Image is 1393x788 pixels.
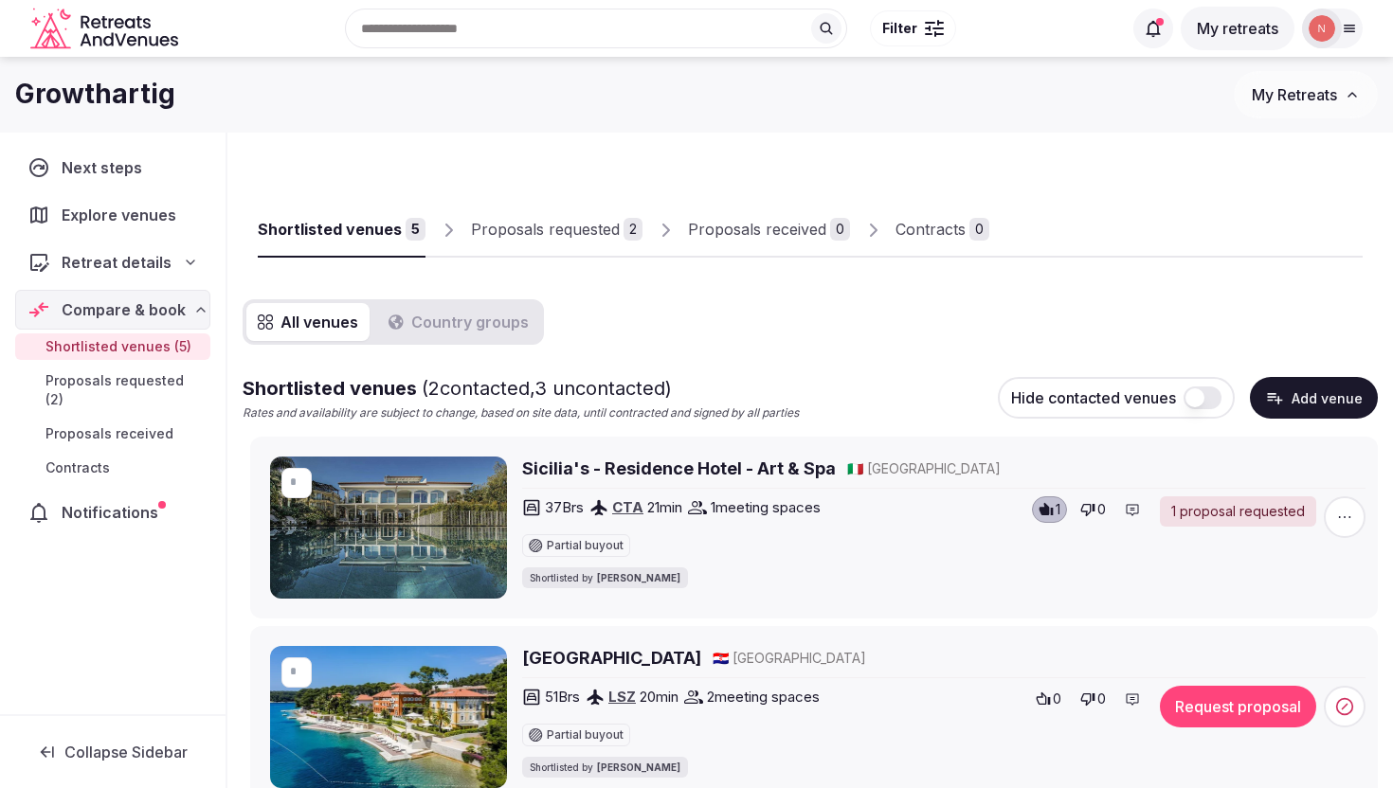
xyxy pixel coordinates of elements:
span: Contracts [45,458,110,477]
a: Sicilia's - Residence Hotel - Art & Spa [522,457,836,480]
a: Proposals received [15,421,210,447]
button: My Retreats [1234,71,1378,118]
span: Compare & book [62,298,186,321]
span: Filter [882,19,917,38]
p: Rates and availability are subject to change, based on site data, until contracted and signed by ... [243,405,799,421]
span: Partial buyout [547,729,624,741]
a: LSZ [608,688,636,706]
button: Country groups [377,303,540,341]
span: [GEOGRAPHIC_DATA] [733,649,866,668]
a: Notifications [15,492,210,532]
div: 0 [830,218,850,241]
span: [PERSON_NAME] [597,571,680,584]
a: Shortlisted venues (5) [15,333,210,360]
a: 1 proposal requested [1160,496,1316,527]
span: 51 Brs [545,687,580,707]
span: Explore venues [62,204,184,226]
button: Request proposal [1160,686,1316,727]
a: Proposals received0 [688,203,850,258]
button: 0 [1030,686,1067,712]
span: 21 min [647,497,682,517]
span: Hide contacted venues [1011,388,1176,407]
span: 🇮🇹 [847,460,863,476]
a: Contracts0 [895,203,989,258]
a: Proposals requested (2) [15,367,210,413]
button: Filter [870,10,956,46]
span: Notifications [62,501,166,524]
a: Explore venues [15,195,210,235]
span: My Retreats [1252,85,1337,104]
span: Shortlisted venues [243,377,672,400]
span: Partial buyout [547,540,624,551]
img: noemi [1309,15,1335,42]
div: Proposals received [688,218,826,241]
button: 🇮🇹 [847,459,863,478]
button: 1 [1032,496,1067,523]
span: Proposals received [45,424,173,443]
div: 0 [969,218,989,241]
span: Next steps [62,156,150,179]
span: [PERSON_NAME] [597,761,680,774]
span: 🇭🇷 [713,650,729,666]
div: Shortlisted venues [258,218,402,241]
span: ( 2 contacted, 3 uncontacted) [422,377,672,400]
span: 1 meeting spaces [711,497,821,517]
span: [GEOGRAPHIC_DATA] [867,459,1001,478]
button: All venues [246,303,370,341]
button: 0 [1075,686,1112,712]
button: Collapse Sidebar [15,731,210,773]
span: 37 Brs [545,497,584,517]
span: 1 [1056,500,1060,519]
a: My retreats [1181,19,1294,38]
img: Sicilia's - Residence Hotel - Art & Spa [270,457,507,599]
span: Retreat details [62,251,172,274]
button: 0 [1075,496,1112,523]
a: Proposals requested2 [471,203,642,258]
span: 2 meeting spaces [707,687,820,707]
button: 🇭🇷 [713,649,729,668]
div: Shortlisted by [522,757,688,778]
h1: Growthartig [15,76,175,113]
div: Contracts [895,218,966,241]
span: Shortlisted venues (5) [45,337,191,356]
button: My retreats [1181,7,1294,50]
button: Add venue [1250,377,1378,419]
span: 0 [1053,689,1061,708]
a: Next steps [15,148,210,188]
div: Shortlisted by [522,567,688,588]
span: Collapse Sidebar [64,743,188,761]
a: [GEOGRAPHIC_DATA] [522,646,701,670]
a: Contracts [15,455,210,481]
svg: Retreats and Venues company logo [30,8,182,50]
a: Visit the homepage [30,8,182,50]
div: 5 [406,218,425,241]
span: 0 [1097,500,1106,519]
div: Proposals requested [471,218,620,241]
img: Boutique Hotel Alhambra [270,646,507,788]
a: CTA [612,498,643,516]
div: 2 [624,218,642,241]
a: Shortlisted venues5 [258,203,425,258]
span: Proposals requested (2) [45,371,203,409]
span: 0 [1097,689,1106,708]
span: 20 min [640,687,678,707]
